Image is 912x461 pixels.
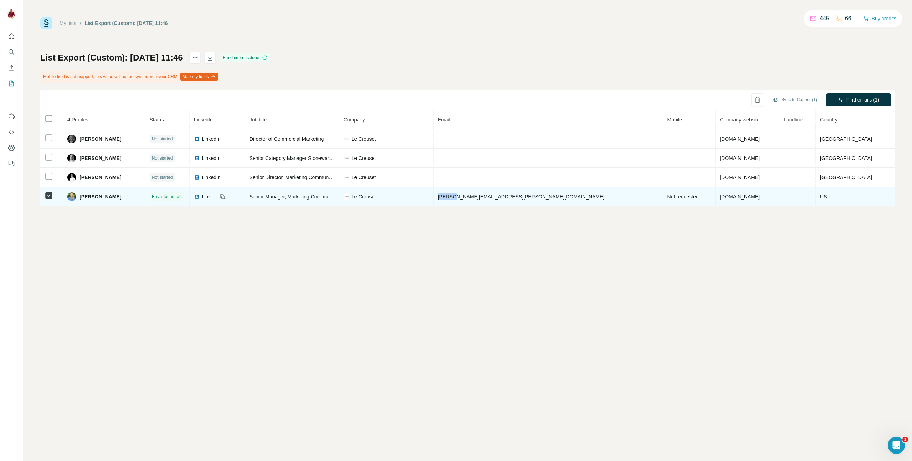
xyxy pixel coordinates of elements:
[202,135,221,143] span: LinkedIn
[720,155,760,161] span: [DOMAIN_NAME]
[40,52,183,63] h1: List Export (Custom): [DATE] 11:46
[67,154,76,162] img: Avatar
[6,7,17,19] img: Avatar
[720,136,760,142] span: [DOMAIN_NAME]
[6,126,17,139] button: Use Surfe API
[80,174,121,181] span: [PERSON_NAME]
[194,155,200,161] img: LinkedIn logo
[863,14,896,24] button: Buy credits
[80,193,121,200] span: [PERSON_NAME]
[820,117,837,123] span: Country
[6,30,17,43] button: Quick start
[820,136,872,142] span: [GEOGRAPHIC_DATA]
[720,117,759,123] span: Company website
[720,175,760,180] span: [DOMAIN_NAME]
[202,174,221,181] span: LinkedIn
[60,20,76,26] a: My lists
[180,73,218,81] button: Map my fields
[250,117,267,123] span: Job title
[202,155,221,162] span: LinkedIn
[194,175,200,180] img: LinkedIn logo
[67,135,76,143] img: Avatar
[820,194,827,200] span: US
[667,194,699,200] span: Not requested
[6,157,17,170] button: Feedback
[85,20,168,27] div: List Export (Custom): [DATE] 11:46
[352,155,376,162] span: Le Creuset
[344,194,349,200] img: company-logo
[438,194,605,200] span: [PERSON_NAME][EMAIL_ADDRESS][PERSON_NAME][DOMAIN_NAME]
[820,175,872,180] span: [GEOGRAPHIC_DATA]
[845,14,851,23] p: 66
[250,136,324,142] span: Director of Commercial Marketing
[189,52,201,63] button: actions
[250,155,359,161] span: Senior Category Manager Stoneware, Le Creuset
[194,117,213,123] span: LinkedIn
[221,53,270,62] div: Enrichment is done
[80,135,121,143] span: [PERSON_NAME]
[194,136,200,142] img: LinkedIn logo
[344,175,349,180] img: company-logo
[344,117,365,123] span: Company
[888,437,905,454] iframe: Intercom live chat
[826,93,891,106] button: Find emails (1)
[667,117,682,123] span: Mobile
[152,155,173,161] span: Not started
[820,155,872,161] span: [GEOGRAPHIC_DATA]
[150,117,164,123] span: Status
[67,173,76,182] img: Avatar
[6,61,17,74] button: Enrich CSV
[40,17,52,29] img: Surfe Logo
[80,155,121,162] span: [PERSON_NAME]
[202,193,217,200] span: LinkedIn
[250,194,348,200] span: Senior Manager, Marketing Communications
[152,136,173,142] span: Not started
[6,110,17,123] button: Use Surfe on LinkedIn
[40,71,220,83] div: Mobile field is not mapped, this value will not be synced with your CRM
[784,117,803,123] span: Landline
[438,117,450,123] span: Email
[6,77,17,90] button: My lists
[352,193,376,200] span: Le Creuset
[6,141,17,154] button: Dashboard
[820,14,829,23] p: 445
[768,94,822,105] button: Sync to Copper (1)
[67,192,76,201] img: Avatar
[352,135,376,143] span: Le Creuset
[250,175,370,180] span: Senior Director, Marketing Communications & Culinary
[720,194,760,200] span: [DOMAIN_NAME]
[352,174,376,181] span: Le Creuset
[80,20,81,27] li: /
[344,136,349,142] img: company-logo
[344,155,349,161] img: company-logo
[902,437,908,442] span: 1
[67,117,88,123] span: 4 Profiles
[194,194,200,200] img: LinkedIn logo
[846,96,880,103] span: Find emails (1)
[6,46,17,58] button: Search
[152,174,173,181] span: Not started
[152,193,174,200] span: Email found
